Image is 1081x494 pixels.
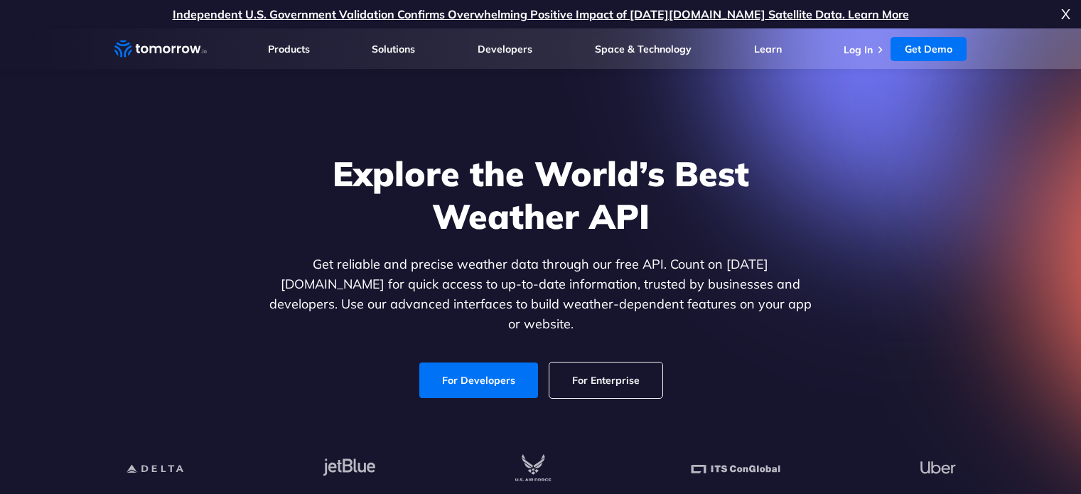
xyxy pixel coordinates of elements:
a: Get Demo [891,37,967,61]
h1: Explore the World’s Best Weather API [267,152,815,237]
a: Products [268,43,310,55]
a: Learn [754,43,782,55]
p: Get reliable and precise weather data through our free API. Count on [DATE][DOMAIN_NAME] for quic... [267,254,815,334]
a: Developers [478,43,532,55]
a: Home link [114,38,207,60]
a: Space & Technology [595,43,692,55]
a: For Developers [419,363,538,398]
a: Independent U.S. Government Validation Confirms Overwhelming Positive Impact of [DATE][DOMAIN_NAM... [173,7,909,21]
a: Log In [844,43,873,56]
a: For Enterprise [549,363,662,398]
a: Solutions [372,43,415,55]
